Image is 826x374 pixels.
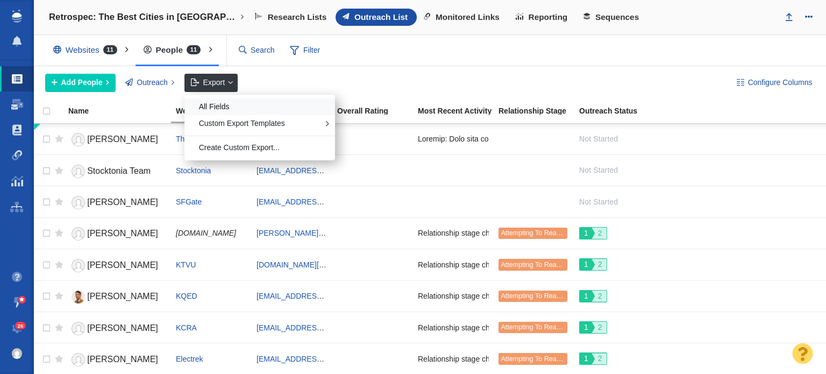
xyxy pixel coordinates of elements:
span: Export [203,77,225,88]
a: [PERSON_NAME] [68,319,166,338]
a: The San [PERSON_NAME] Valley Sun [176,135,306,143]
span: Add People [61,77,103,88]
a: Website [176,107,255,116]
span: [PERSON_NAME] [87,292,158,301]
a: Overall Rating [337,107,417,116]
div: Relationship Stage [499,107,578,115]
a: Name [68,107,175,116]
button: Export [184,74,238,92]
a: KQED [176,292,197,300]
a: [PERSON_NAME] [68,193,166,212]
span: [PERSON_NAME] [87,355,158,364]
a: KCRA [176,323,197,332]
a: [PERSON_NAME] [68,287,166,306]
img: 6a5e3945ebbb48ba90f02ffc6c7ec16f [12,348,23,359]
a: [EMAIL_ADDRESS][DOMAIN_NAME] [257,166,384,175]
a: SFGate [176,197,202,206]
a: [PERSON_NAME] [68,130,166,149]
span: 11 [103,45,117,54]
td: Attempting To Reach (1 try) [494,249,574,280]
div: Most Recent Activity [418,107,497,115]
span: [PERSON_NAME] [87,135,158,144]
span: Filter [283,40,326,61]
span: Attempting To Reach (1 try) [501,323,583,331]
span: Outreach [137,77,168,88]
a: Relationship Stage [499,107,578,116]
div: Websites [45,38,130,62]
a: Monitored Links [417,9,509,26]
span: Relationship stage changed to: Attempting To Reach, 1 Attempt [418,228,629,238]
span: Relationship stage changed to: Attempting To Reach, 1 Attempt [418,354,629,364]
a: [EMAIL_ADDRESS][DOMAIN_NAME] [257,355,384,363]
a: [PERSON_NAME][EMAIL_ADDRESS][PERSON_NAME][DOMAIN_NAME] [257,229,508,237]
td: Attempting To Reach (1 try) [494,217,574,249]
span: Sequences [595,12,639,22]
td: Attempting To Reach (1 try) [494,280,574,312]
a: KTVU [176,260,196,269]
div: Overall Rating [337,107,417,115]
span: [PERSON_NAME] [87,197,158,207]
a: Reporting [509,9,576,26]
a: Electrek [176,355,203,363]
a: [PERSON_NAME] [68,256,166,275]
span: Reporting [529,12,568,22]
span: [PERSON_NAME] [87,229,158,238]
div: Name [68,107,175,115]
span: Configure Columns [748,77,813,88]
div: Custom Export Templates [184,115,335,132]
a: Stocktonia Team [68,162,166,181]
span: Attempting To Reach (1 try) [501,355,583,363]
div: All Fields [184,98,335,115]
span: Outreach List [354,12,408,22]
span: Relationship stage changed to: Attempting To Reach, 1 Attempt [418,291,629,301]
a: Outreach List [336,9,417,26]
a: [EMAIL_ADDRESS][DOMAIN_NAME] [257,292,384,300]
span: [PERSON_NAME] [87,260,158,270]
td: Attempting To Reach (1 try) [494,312,574,343]
span: Attempting To Reach (1 try) [501,261,583,269]
input: Search [234,41,280,60]
h4: Retrospec: The Best Cities in [GEOGRAPHIC_DATA] for Beginning Bikers [49,12,237,23]
img: buzzstream_logo_iconsimple.png [12,10,22,23]
span: Research Lists [268,12,327,22]
a: [PERSON_NAME] [68,224,166,243]
a: Stocktonia [176,166,211,175]
a: Research Lists [248,9,336,26]
button: Outreach [119,74,181,92]
span: Monitored Links [436,12,500,22]
span: Attempting To Reach (1 try) [501,292,583,300]
div: Create Custom Export... [184,140,335,157]
button: Configure Columns [730,74,818,92]
div: Outreach Status [579,107,659,115]
a: Sequences [576,9,648,26]
span: Stocktonia Team [87,166,151,175]
a: [DOMAIN_NAME][EMAIL_ADDRESS][PERSON_NAME][DOMAIN_NAME] [257,260,506,269]
a: [PERSON_NAME] [68,350,166,369]
button: Add People [45,74,116,92]
a: [EMAIL_ADDRESS][PERSON_NAME][DOMAIN_NAME] [257,323,446,332]
a: [EMAIL_ADDRESS][DOMAIN_NAME] [257,197,384,206]
span: Attempting To Reach (1 try) [501,229,583,237]
span: Relationship stage changed to: Attempting To Reach, 1 Attempt [418,323,629,333]
span: [DOMAIN_NAME] [176,229,236,237]
span: 26 [15,322,26,330]
span: [PERSON_NAME] [87,323,158,333]
div: Website [176,107,255,115]
span: Relationship stage changed to: Attempting To Reach, 1 Attempt [418,260,629,270]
